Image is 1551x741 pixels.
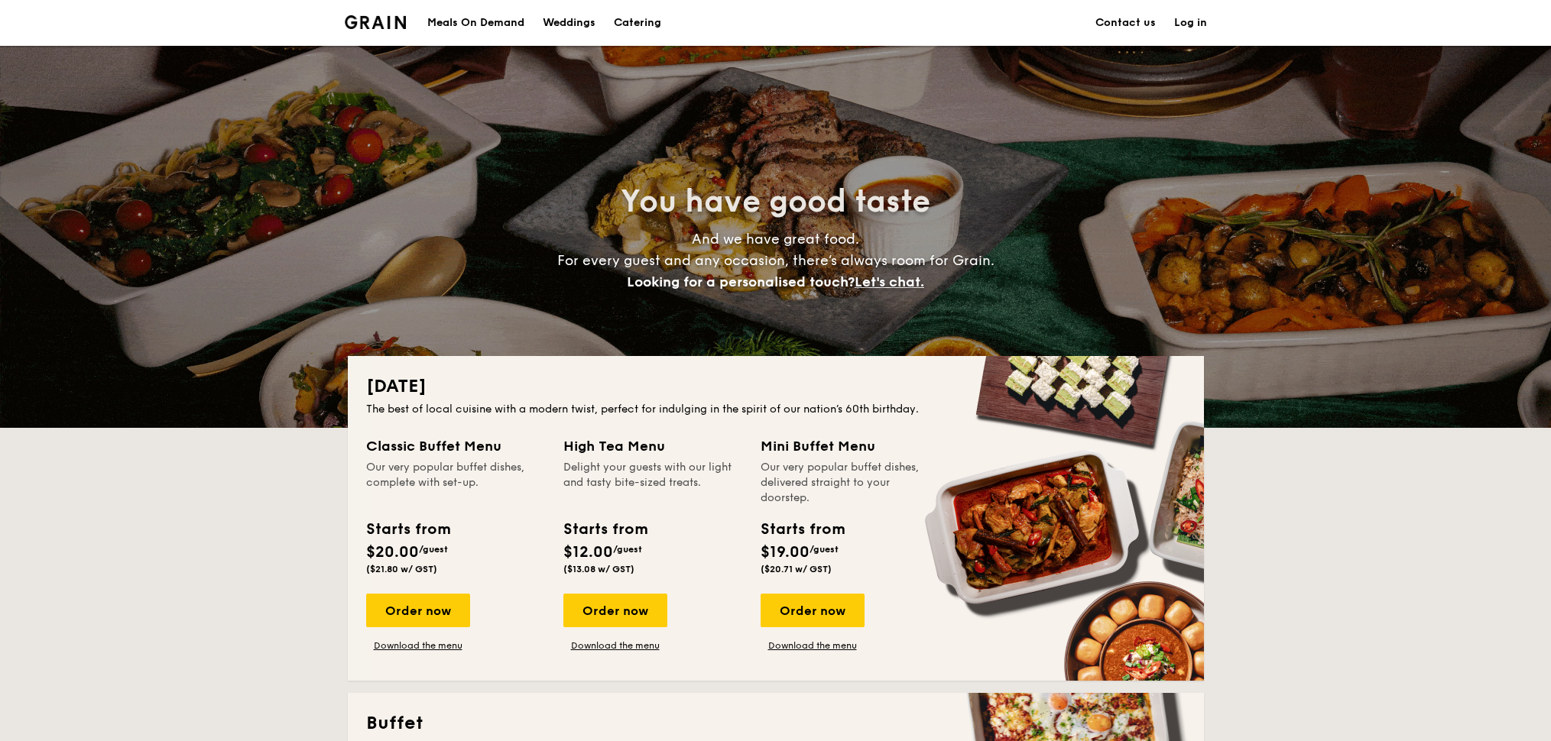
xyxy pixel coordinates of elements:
div: Order now [563,594,667,627]
img: Grain [345,15,407,29]
a: Download the menu [761,639,865,652]
div: Delight your guests with our light and tasty bite-sized treats. [563,460,742,506]
div: Our very popular buffet dishes, delivered straight to your doorstep. [761,460,939,506]
span: ($20.71 w/ GST) [761,564,832,574]
span: ($21.80 w/ GST) [366,564,437,574]
span: Let's chat. [855,273,924,290]
span: /guest [613,544,642,555]
div: Starts from [563,518,647,541]
span: $12.00 [563,543,613,561]
span: And we have great food. For every guest and any occasion, there’s always room for Grain. [557,231,995,290]
div: Order now [761,594,865,627]
span: $19.00 [761,543,810,561]
div: Classic Buffet Menu [366,435,545,457]
a: Logotype [345,15,407,29]
span: /guest [810,544,839,555]
span: $20.00 [366,543,419,561]
div: The best of local cuisine with a modern twist, perfect for indulging in the spirit of our nation’... [366,402,1186,417]
span: Looking for a personalised touch? [627,273,855,290]
a: Download the menu [366,639,470,652]
span: You have good taste [621,183,930,220]
span: ($13.08 w/ GST) [563,564,634,574]
h2: [DATE] [366,374,1186,399]
div: Mini Buffet Menu [761,435,939,457]
h2: Buffet [366,711,1186,736]
div: Starts from [761,518,844,541]
div: High Tea Menu [563,435,742,457]
div: Order now [366,594,470,627]
span: /guest [419,544,448,555]
div: Our very popular buffet dishes, complete with set-up. [366,460,545,506]
div: Starts from [366,518,449,541]
a: Download the menu [563,639,667,652]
